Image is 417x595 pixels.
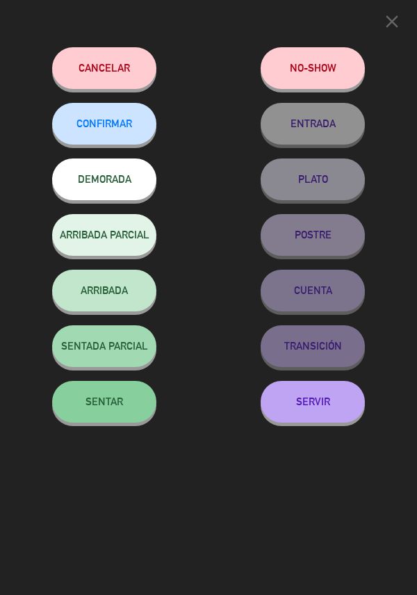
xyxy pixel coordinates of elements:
[52,214,156,256] button: ARRIBADA PARCIAL
[261,47,365,89] button: NO-SHOW
[52,381,156,423] button: SENTAR
[382,11,402,32] i: close
[261,214,365,256] button: POSTRE
[261,103,365,145] button: ENTRADA
[261,325,365,367] button: TRANSICIÓN
[52,325,156,367] button: SENTADA PARCIAL
[85,396,123,407] span: SENTAR
[52,158,156,200] button: DEMORADA
[76,117,132,129] span: CONFIRMAR
[261,270,365,311] button: CUENTA
[52,103,156,145] button: CONFIRMAR
[377,10,407,38] button: close
[261,381,365,423] button: SERVIR
[60,229,149,241] span: ARRIBADA PARCIAL
[261,158,365,200] button: PLATO
[52,270,156,311] button: ARRIBADA
[52,47,156,89] button: Cancelar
